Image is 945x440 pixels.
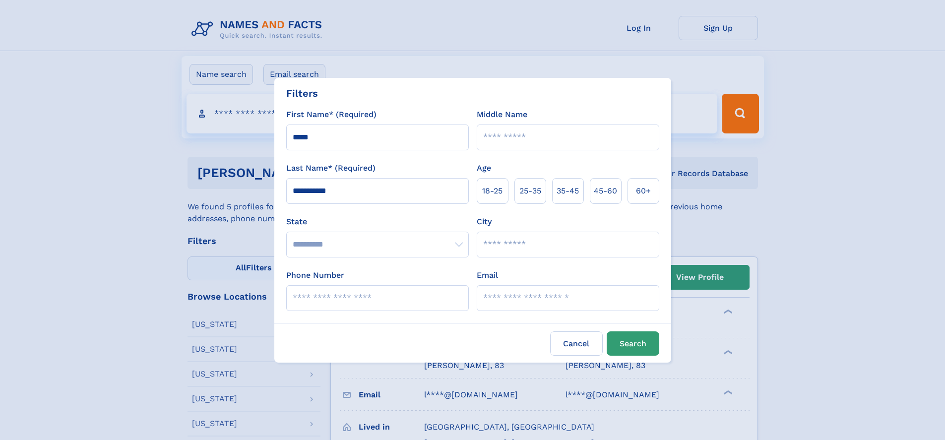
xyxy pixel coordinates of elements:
[286,86,318,101] div: Filters
[607,331,659,356] button: Search
[550,331,603,356] label: Cancel
[636,185,651,197] span: 60+
[477,216,492,228] label: City
[286,162,376,174] label: Last Name* (Required)
[482,185,503,197] span: 18‑25
[286,109,377,121] label: First Name* (Required)
[477,109,527,121] label: Middle Name
[286,216,469,228] label: State
[519,185,541,197] span: 25‑35
[594,185,617,197] span: 45‑60
[477,269,498,281] label: Email
[286,269,344,281] label: Phone Number
[557,185,579,197] span: 35‑45
[477,162,491,174] label: Age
